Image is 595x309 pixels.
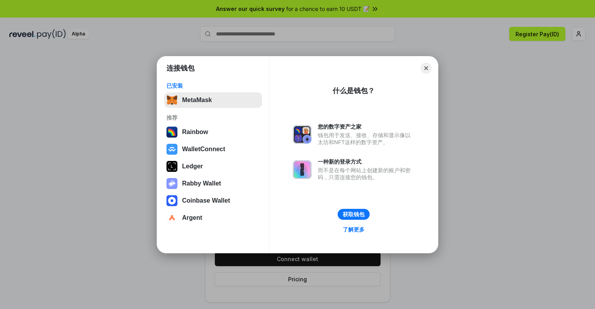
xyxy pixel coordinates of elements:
button: 获取钱包 [338,209,370,220]
div: Coinbase Wallet [182,197,230,204]
div: Ledger [182,163,203,170]
div: 一种新的登录方式 [318,158,414,165]
img: svg+xml,%3Csvg%20xmlns%3D%22http%3A%2F%2Fwww.w3.org%2F2000%2Fsvg%22%20fill%3D%22none%22%20viewBox... [293,160,312,179]
img: svg+xml,%3Csvg%20xmlns%3D%22http%3A%2F%2Fwww.w3.org%2F2000%2Fsvg%22%20width%3D%2228%22%20height%3... [166,161,177,172]
div: MetaMask [182,97,212,104]
img: svg+xml,%3Csvg%20width%3D%22120%22%20height%3D%22120%22%20viewBox%3D%220%200%20120%20120%22%20fil... [166,127,177,138]
img: svg+xml,%3Csvg%20xmlns%3D%22http%3A%2F%2Fwww.w3.org%2F2000%2Fsvg%22%20fill%3D%22none%22%20viewBox... [293,125,312,144]
div: 已安装 [166,82,260,89]
a: 了解更多 [338,224,369,235]
div: 您的数字资产之家 [318,123,414,130]
div: WalletConnect [182,146,225,153]
button: Argent [164,210,262,226]
img: svg+xml,%3Csvg%20width%3D%2228%22%20height%3D%2228%22%20viewBox%3D%220%200%2028%2028%22%20fill%3D... [166,195,177,206]
div: 获取钱包 [343,211,365,218]
button: Coinbase Wallet [164,193,262,208]
div: 推荐 [166,114,260,121]
button: Close [421,63,432,74]
div: Rabby Wallet [182,180,221,187]
div: 钱包用于发送、接收、存储和显示像以太坊和NFT这样的数字资产。 [318,132,414,146]
img: svg+xml,%3Csvg%20xmlns%3D%22http%3A%2F%2Fwww.w3.org%2F2000%2Fsvg%22%20fill%3D%22none%22%20viewBox... [166,178,177,189]
img: svg+xml,%3Csvg%20width%3D%2228%22%20height%3D%2228%22%20viewBox%3D%220%200%2028%2028%22%20fill%3D... [166,144,177,155]
div: 而不是在每个网站上创建新的账户和密码，只需连接您的钱包。 [318,167,414,181]
img: svg+xml,%3Csvg%20fill%3D%22none%22%20height%3D%2233%22%20viewBox%3D%220%200%2035%2033%22%20width%... [166,95,177,106]
button: Ledger [164,159,262,174]
div: 什么是钱包？ [333,86,375,95]
div: Rainbow [182,129,208,136]
button: Rabby Wallet [164,176,262,191]
button: MetaMask [164,92,262,108]
div: Argent [182,214,202,221]
button: Rainbow [164,124,262,140]
h1: 连接钱包 [166,64,195,73]
div: 了解更多 [343,226,365,233]
img: svg+xml,%3Csvg%20width%3D%2228%22%20height%3D%2228%22%20viewBox%3D%220%200%2028%2028%22%20fill%3D... [166,212,177,223]
button: WalletConnect [164,141,262,157]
